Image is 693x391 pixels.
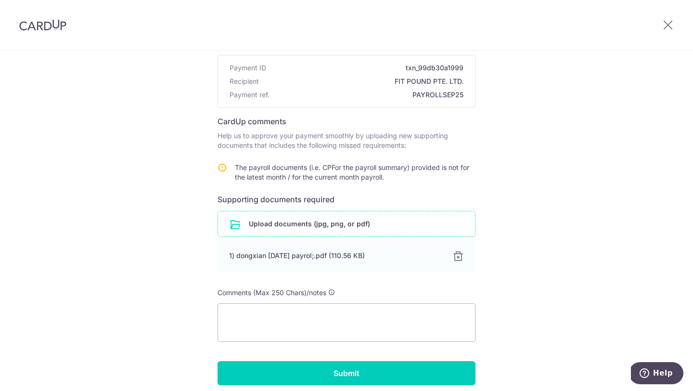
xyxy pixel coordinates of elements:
h6: CardUp comments [218,116,475,127]
span: The payroll documents (i.e. CPFor the payroll summary) provided is not for the latest month / for... [235,163,469,181]
p: Help us to approve your payment smoothly by uploading new supporting documents that includes the ... [218,131,475,150]
span: FIT POUND PTE. LTD. [263,77,463,86]
div: Upload documents (jpg, png, or pdf) [218,211,475,237]
img: CardUp [19,19,66,31]
span: Comments (Max 250 Chars)/notes [218,288,326,297]
span: Payment ID [230,63,266,73]
span: txn_99db30a1999 [270,63,463,73]
span: Recipient [230,77,259,86]
iframe: Opens a widget where you can find more information [631,362,683,386]
div: 1) dongxian [DATE] payrol;.pdf (110.56 KB) [229,251,441,261]
span: PAYROLLSEP25 [273,90,463,100]
input: Submit [218,361,475,385]
span: Payment ref. [230,90,269,100]
h6: Supporting documents required [218,194,475,205]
